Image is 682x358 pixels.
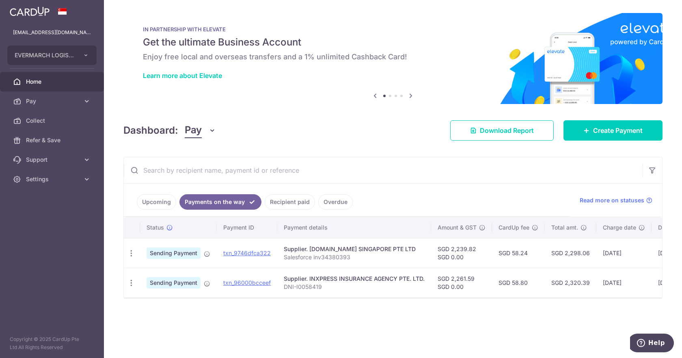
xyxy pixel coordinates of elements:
span: Settings [26,175,80,183]
p: [EMAIL_ADDRESS][DOMAIN_NAME] [13,28,91,37]
span: Download Report [480,126,534,135]
span: Charge date [603,223,636,232]
span: CardUp fee [499,223,529,232]
span: Sending Payment [147,277,201,289]
a: Create Payment [563,120,663,141]
p: IN PARTNERSHIP WITH ELEVATE [143,26,643,33]
a: txn_96000bcceef [223,279,271,286]
h5: Get the ultimate Business Account [143,36,643,49]
p: DNI-I0058419 [284,283,425,291]
a: Download Report [450,120,554,141]
span: Sending Payment [147,247,201,259]
td: SGD 58.80 [492,268,545,297]
td: SGD 2,261.59 SGD 0.00 [431,268,492,297]
td: [DATE] [596,268,652,297]
span: Refer & Save [26,136,80,144]
a: Payments on the way [179,194,261,210]
h4: Dashboard: [123,123,178,138]
div: Supplier. INXPRESS INSURANCE AGENCY PTE. LTD. [284,275,425,283]
span: Total amt. [551,223,578,232]
td: SGD 58.24 [492,238,545,268]
a: Overdue [318,194,353,210]
span: Read more on statuses [580,196,644,204]
a: Recipient paid [265,194,315,210]
button: Pay [185,123,216,138]
span: Pay [26,97,80,105]
td: SGD 2,239.82 SGD 0.00 [431,238,492,268]
span: Pay [185,123,202,138]
p: Salesforce inv34380393 [284,253,425,261]
span: Support [26,156,80,164]
span: EVERMARCH LOGISTICS (S) PTE LTD [15,51,75,59]
a: Read more on statuses [580,196,652,204]
iframe: Opens a widget where you can find more information [630,334,674,354]
span: Collect [26,117,80,125]
img: Renovation banner [123,13,663,104]
td: SGD 2,298.06 [545,238,596,268]
td: SGD 2,320.39 [545,268,596,297]
h6: Enjoy free local and overseas transfers and a 1% unlimited Cashback Card! [143,52,643,62]
a: txn_9746dfca322 [223,250,271,256]
th: Payment ID [217,217,277,238]
td: [DATE] [596,238,652,268]
a: Learn more about Elevate [143,72,222,80]
span: Create Payment [593,126,643,135]
span: Status [147,223,164,232]
span: Amount & GST [438,223,477,232]
div: Supplier. [DOMAIN_NAME] SINGAPORE PTE LTD [284,245,425,253]
button: EVERMARCH LOGISTICS (S) PTE LTD [7,46,97,65]
th: Payment details [277,217,431,238]
input: Search by recipient name, payment id or reference [124,157,643,183]
img: CardUp [10,7,50,16]
span: Home [26,78,80,86]
a: Upcoming [137,194,176,210]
